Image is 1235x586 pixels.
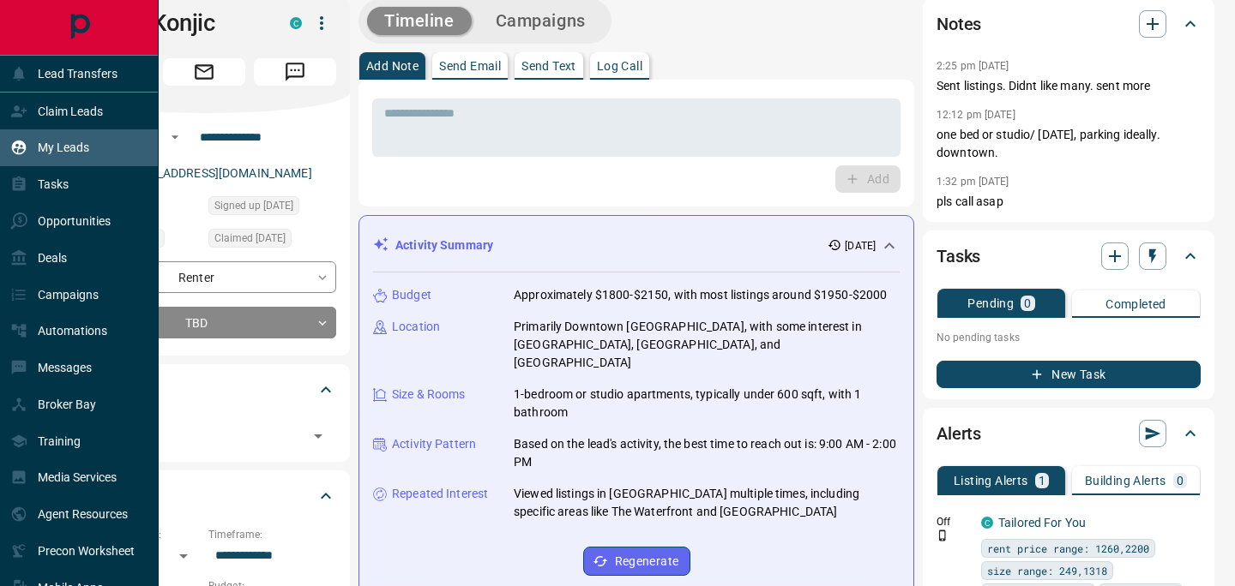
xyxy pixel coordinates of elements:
[1039,475,1045,487] p: 1
[981,517,993,529] div: condos.ca
[937,126,1201,162] p: one bed or studio/ [DATE], parking ideally. downtown.
[72,475,336,517] div: Criteria
[597,60,642,72] p: Log Call
[392,386,466,404] p: Size & Rooms
[392,485,488,503] p: Repeated Interest
[72,261,336,293] div: Renter
[118,166,312,180] a: [EMAIL_ADDRESS][DOMAIN_NAME]
[954,475,1028,487] p: Listing Alerts
[306,424,330,448] button: Open
[998,516,1086,529] a: Tailored For You
[392,286,431,304] p: Budget
[72,369,336,410] div: Tags
[439,60,501,72] p: Send Email
[514,435,900,471] p: Based on the lead's activity, the best time to reach out is: 9:00 AM - 2:00 PM
[163,58,245,86] span: Email
[1024,297,1031,309] p: 0
[514,386,900,422] p: 1-bedroom or studio apartments, typically under 600 sqft, with 1 bathroom
[845,238,876,254] p: [DATE]
[583,547,690,576] button: Regenerate
[208,527,336,542] p: Timeframe:
[937,529,949,541] svg: Push Notification Only
[937,420,981,447] h2: Alerts
[1177,475,1184,487] p: 0
[392,318,440,336] p: Location
[514,286,887,304] p: Approximately $1800-$2150, with most listings around $1950-$2000
[514,485,900,521] p: Viewed listings in [GEOGRAPHIC_DATA] multiple times, including specific areas like The Waterfront...
[987,540,1149,557] span: rent price range: 1260,2200
[937,236,1201,277] div: Tasks
[937,361,1201,388] button: New Task
[373,230,900,261] div: Activity Summary[DATE]
[72,307,336,338] div: TBD
[214,230,286,247] span: Claimed [DATE]
[937,242,980,270] h2: Tasks
[987,562,1107,579] span: size range: 249,1318
[514,318,900,372] p: Primarily Downtown [GEOGRAPHIC_DATA], with some interest in [GEOGRAPHIC_DATA], [GEOGRAPHIC_DATA],...
[937,176,1009,188] p: 1:32 pm [DATE]
[937,77,1201,95] p: Sent listings. Didnt like many. sent more
[479,7,603,35] button: Campaigns
[72,9,264,37] h1: Admira Konjic
[366,60,419,72] p: Add Note
[937,60,1009,72] p: 2:25 pm [DATE]
[937,109,1015,121] p: 12:12 pm [DATE]
[937,325,1201,350] p: No pending tasks
[208,196,336,220] div: Tue Sep 02 2025
[937,3,1201,45] div: Notes
[214,197,293,214] span: Signed up [DATE]
[1085,475,1166,487] p: Building Alerts
[254,58,336,86] span: Message
[290,17,302,29] div: condos.ca
[395,236,493,254] p: Activity Summary
[367,7,472,35] button: Timeline
[1105,298,1166,310] p: Completed
[937,193,1201,211] p: pls call asap
[392,435,476,453] p: Activity Pattern
[165,127,185,147] button: Open
[937,10,981,38] h2: Notes
[208,229,336,253] div: Tue Sep 02 2025
[521,60,576,72] p: Send Text
[937,514,971,529] p: Off
[967,297,1014,309] p: Pending
[937,413,1201,454] div: Alerts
